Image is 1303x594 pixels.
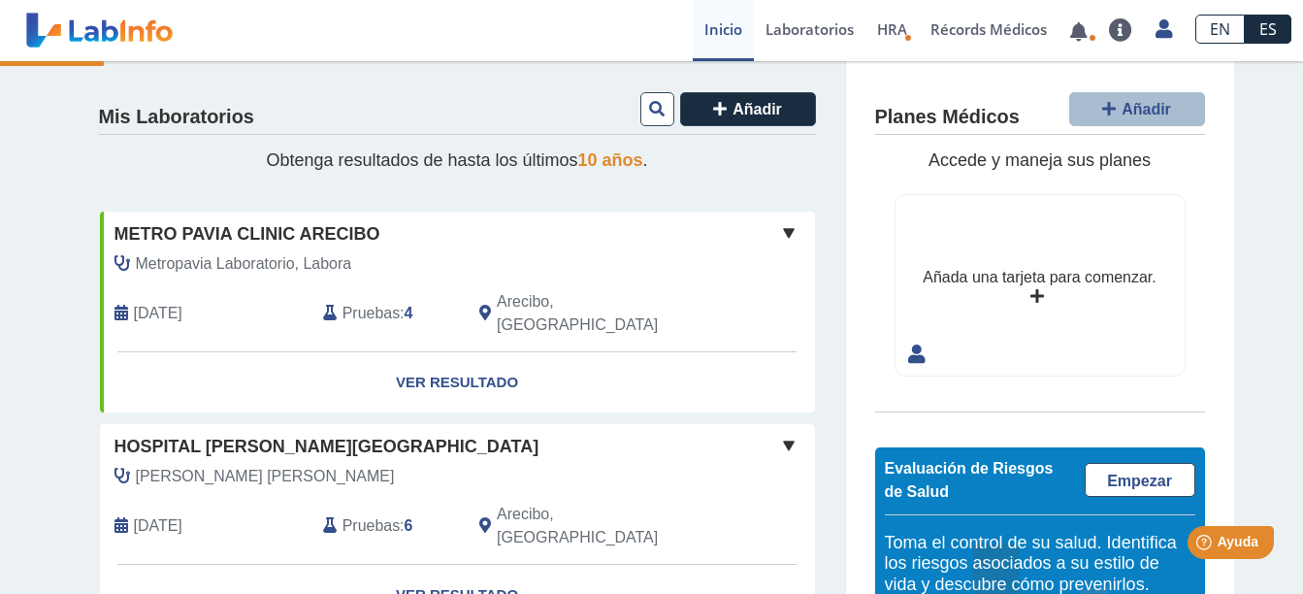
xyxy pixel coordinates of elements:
[342,514,400,538] span: Pruebas
[114,221,380,247] span: Metro Pavia Clinic Arecibo
[136,465,395,488] span: Gonzalez Arce, Ismael
[733,101,782,117] span: Añadir
[309,290,465,337] div: :
[885,460,1054,500] span: Evaluación de Riesgos de Salud
[136,252,352,276] span: Metropavia Laboratorio, Labora
[497,503,711,549] span: Arecibo, PR
[875,106,1020,129] h4: Planes Médicos
[405,517,413,534] b: 6
[928,150,1151,170] span: Accede y maneja sus planes
[1195,15,1245,44] a: EN
[1122,101,1171,117] span: Añadir
[134,514,182,538] span: 2025-04-03
[309,503,465,549] div: :
[1245,15,1291,44] a: ES
[497,290,711,337] span: Arecibo, PR
[1085,463,1195,497] a: Empezar
[134,302,182,325] span: 2025-08-13
[1107,473,1172,489] span: Empezar
[342,302,400,325] span: Pruebas
[405,305,413,321] b: 4
[266,150,647,170] span: Obtenga resultados de hasta los últimos .
[680,92,816,126] button: Añadir
[1130,518,1282,573] iframe: Help widget launcher
[1069,92,1205,126] button: Añadir
[923,266,1156,289] div: Añada una tarjeta para comenzar.
[100,352,815,413] a: Ver Resultado
[578,150,643,170] span: 10 años
[877,19,907,39] span: HRA
[99,106,254,129] h4: Mis Laboratorios
[114,434,539,460] span: Hospital [PERSON_NAME][GEOGRAPHIC_DATA]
